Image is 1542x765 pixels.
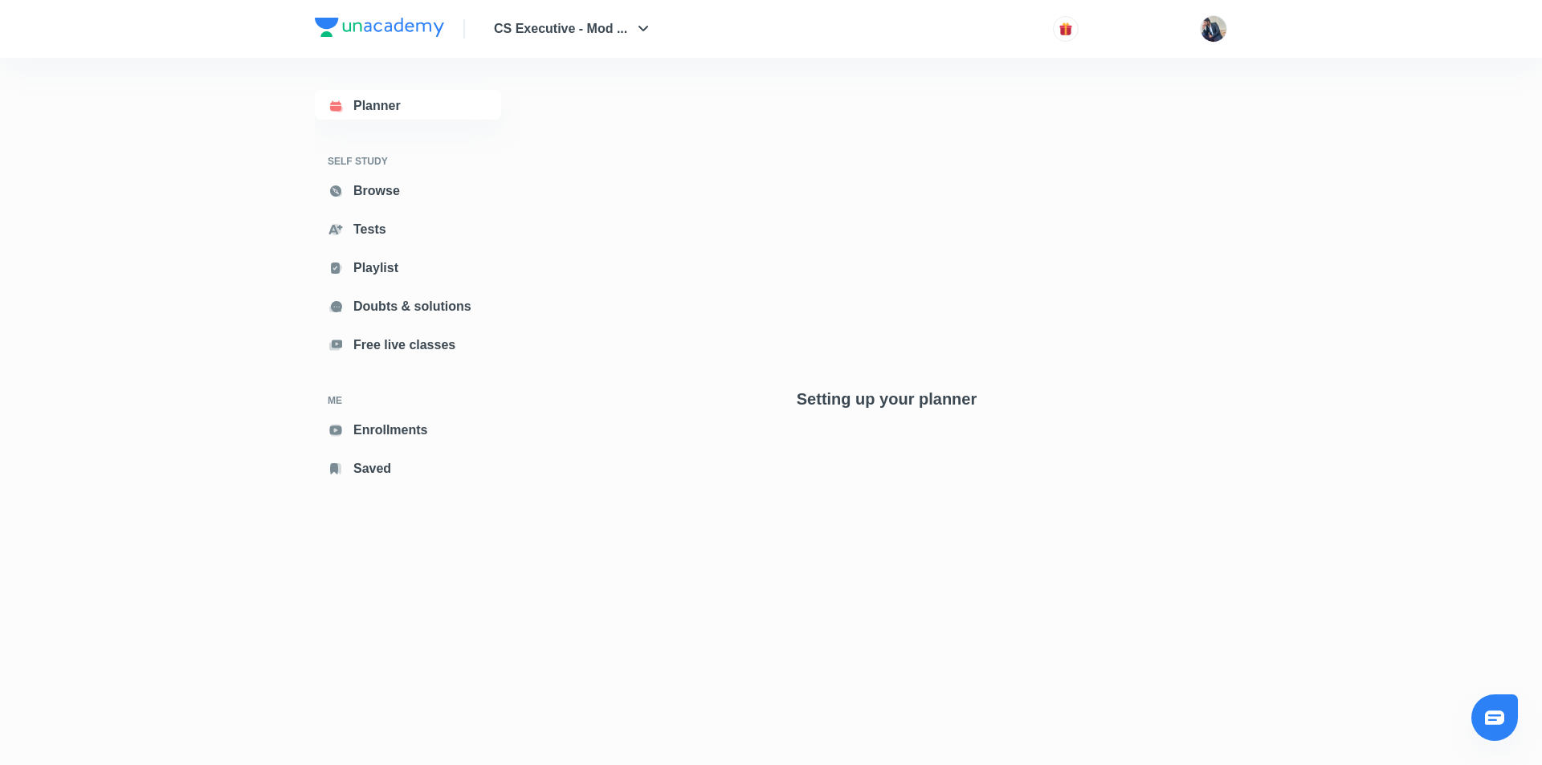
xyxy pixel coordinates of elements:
[1053,16,1079,42] button: avatar
[1200,15,1227,43] img: Akhil
[315,414,501,446] a: Enrollments
[315,175,501,207] a: Browse
[315,387,501,414] h6: ME
[484,13,663,45] button: CS Executive - Mod ...
[315,18,444,37] img: Company Logo
[315,90,501,122] a: Planner
[315,148,501,175] h6: SELF STUDY
[315,329,501,361] a: Free live classes
[315,453,501,485] a: Saved
[315,252,501,284] a: Playlist
[797,389,977,409] h4: Setting up your planner
[315,291,501,323] a: Doubts & solutions
[315,18,444,41] a: Company Logo
[1059,22,1073,36] img: avatar
[315,214,501,246] a: Tests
